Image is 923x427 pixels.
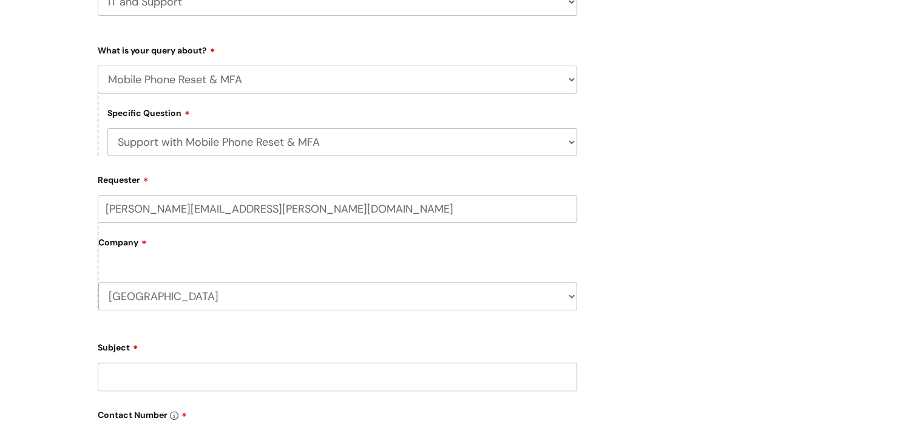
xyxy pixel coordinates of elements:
[98,233,577,261] label: Company
[98,41,577,56] label: What is your query about?
[98,406,577,420] label: Contact Number
[98,195,577,223] input: Email
[98,171,577,185] label: Requester
[98,338,577,353] label: Subject
[170,411,178,420] img: info-icon.svg
[107,106,190,118] label: Specific Question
